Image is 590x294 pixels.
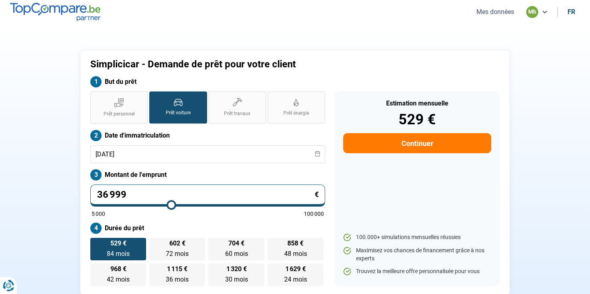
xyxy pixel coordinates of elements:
[283,110,309,117] span: Prêt énergie
[284,250,307,258] span: 48 mois
[474,8,517,16] button: Mes données
[343,100,491,107] div: Estimation mensuelle
[10,3,100,21] img: TopCompare.be
[169,240,185,247] span: 602 €
[343,247,491,262] li: Maximisez vos chances de financement grâce à nos experts
[166,276,189,283] span: 36 mois
[90,223,325,234] label: Durée du prêt
[225,276,248,283] span: 30 mois
[110,240,126,247] span: 529 €
[90,169,325,180] label: Montant de l'emprunt
[343,112,491,127] div: 529 €
[104,111,135,118] span: Prêt personnel
[287,240,303,247] span: 858 €
[228,240,244,247] span: 704 €
[90,59,395,70] h1: Simplicicar - Demande de prêt pour votre client
[110,266,126,272] span: 968 €
[107,250,130,258] span: 84 mois
[343,233,491,241] li: 100.000+ simulations mensuelles réussies
[568,8,575,16] div: fr
[343,133,491,153] button: Continuer
[343,268,491,276] li: Trouvez la meilleure offre personnalisée pour vous
[226,266,247,272] span: 1 320 €
[92,211,105,217] span: 5 000
[526,6,538,18] div: mb
[167,266,187,272] span: 1 115 €
[90,145,325,163] input: jj/mm/aaaa
[285,266,306,272] span: 1 629 €
[90,76,325,87] label: But du prêt
[166,109,191,116] span: Prêt voiture
[304,211,324,217] span: 100 000
[224,110,250,117] span: Prêt travaux
[315,191,319,198] span: €
[166,250,189,258] span: 72 mois
[284,276,307,283] span: 24 mois
[107,276,130,283] span: 42 mois
[90,130,325,141] label: Date d'immatriculation
[225,250,248,258] span: 60 mois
